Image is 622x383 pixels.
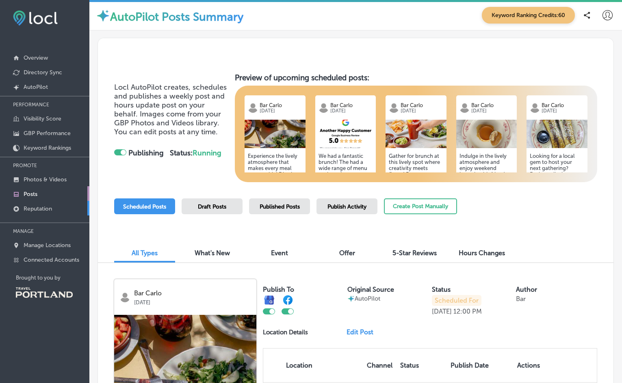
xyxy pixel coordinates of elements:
strong: Publishing [128,148,164,157]
span: Locl AutoPilot creates, schedules and publishes a weekly post and hours update post on your behal... [114,83,227,127]
p: Overview [24,54,48,61]
p: Scheduled For [432,295,481,306]
h5: Experience the lively atmosphere that makes every meal memorable! Dive into inventive breakfast a... [248,153,302,244]
span: Publish Activity [327,203,366,210]
img: autopilot-icon [96,9,110,23]
strong: Status: [170,148,221,157]
p: Photos & Videos [24,176,67,183]
p: [DATE] [134,297,251,306]
p: Bar Carlo [471,102,514,108]
p: Keyword Rankings [24,144,71,151]
span: Running [193,148,221,157]
th: Actions [514,349,543,382]
span: Keyword Ranking Credits: 60 [482,7,575,24]
th: Status [397,349,447,382]
p: [DATE] [260,108,302,114]
img: logo [459,103,470,113]
img: Travel Portland [16,287,73,298]
p: [DATE] [330,108,373,114]
button: Create Post Manually [384,198,457,214]
p: [DATE] [401,108,443,114]
a: Edit Post [347,328,380,336]
img: logo [389,103,399,113]
img: autopilot-icon [347,295,355,302]
label: Publish To [263,286,294,293]
p: AutoPilot [24,84,48,90]
span: Published Posts [260,203,300,210]
h5: Looking for a local gem to host your next gathering? Explore a lively event space that’s perfect ... [530,153,584,244]
h3: Preview of upcoming scheduled posts: [235,73,597,82]
h5: Gather for brunch at this lively spot where creativity meets flavor! From delectable chilaquiles ... [389,153,443,244]
p: AutoPilot [355,295,380,302]
label: Status [432,286,451,293]
span: Scheduled Posts [123,203,166,210]
p: Bar Carlo [330,102,373,108]
p: Manage Locations [24,242,71,249]
span: Hours Changes [459,249,505,257]
p: Visibility Score [24,115,61,122]
p: Bar Carlo [134,290,251,297]
span: 5-Star Reviews [392,249,437,257]
span: You can edit posts at any time. [114,127,218,136]
img: 17549553005985e04c-e4f7-417e-be9c-6c399b287a49_2025-05-07.jpg [527,120,587,148]
p: Posts [24,191,37,198]
span: Event [271,249,288,257]
img: f2e2ff49-373d-4399-8434-3067f9eea651BarCarlo_RestaurantPhotoShoot_JoshCoenPhoto_-26.jpg [386,120,446,148]
p: Bar [516,295,526,303]
h5: We had a fantastic brunch! The had a wide range of menu options that were acceptable to my needs ... [319,153,373,232]
label: AutoPilot Posts Summary [110,10,243,24]
img: logo [248,103,258,113]
img: 0859ab61-89df-4e3e-b466-bb160e9f2ae8.png [315,120,376,148]
span: What's New [195,249,230,257]
img: fda3e92497d09a02dc62c9cd864e3231.png [13,11,58,26]
p: [DATE] [471,108,514,114]
p: [DATE] [542,108,584,114]
p: Bar Carlo [542,102,584,108]
p: Bar Carlo [401,102,443,108]
span: All Types [132,249,158,257]
img: logo [530,103,540,113]
label: Author [516,286,537,293]
p: Reputation [24,205,52,212]
p: Location Details [263,329,308,336]
img: 1754955314270650ae-4680-4422-9eb0-0641c6ead337_2025-05-07.jpg [456,120,517,148]
p: Directory Sync [24,69,62,76]
h5: Indulge in the lively atmosphere and enjoy weekend brunch with friends at this inviting Portland ... [459,153,514,244]
label: Original Source [347,286,394,293]
p: Bar Carlo [260,102,302,108]
th: Publish Date [447,349,514,382]
p: 12:00 PM [453,308,482,315]
p: Connected Accounts [24,256,79,263]
img: logo [319,103,329,113]
img: 1754985290d00fdf28-df3e-43d7-b784-058d3421fe64_2025-08-11.jpg [245,120,306,148]
span: Draft Posts [198,203,226,210]
span: Offer [339,249,355,257]
th: Location [263,349,364,382]
th: Channel [364,349,397,382]
p: [DATE] [432,308,452,315]
p: Brought to you by [16,275,89,281]
img: logo [120,292,130,302]
p: GBP Performance [24,130,71,137]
